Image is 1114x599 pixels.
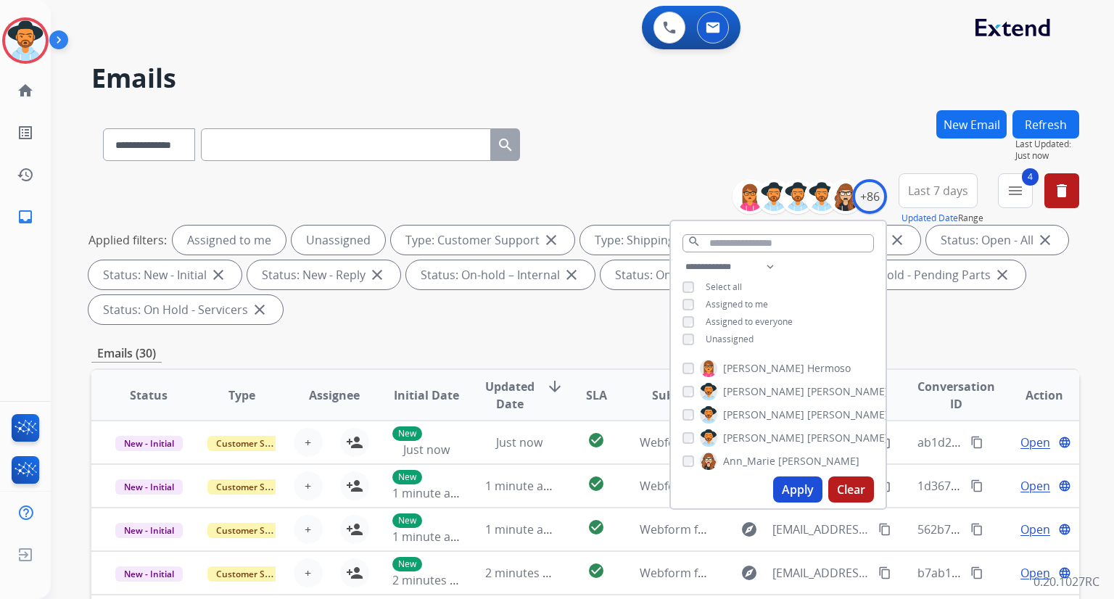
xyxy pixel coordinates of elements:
[970,566,983,579] mat-icon: content_copy
[723,408,804,422] span: [PERSON_NAME]
[496,434,542,450] span: Just now
[878,566,891,579] mat-icon: content_copy
[305,521,311,538] span: +
[346,521,363,538] mat-icon: person_add
[391,226,574,255] div: Type: Customer Support
[640,478,968,494] span: Webform from [EMAIL_ADDRESS][DOMAIN_NAME] on [DATE]
[485,378,535,413] span: Updated Date
[485,565,563,581] span: 2 minutes ago
[878,436,891,449] mat-icon: content_copy
[91,64,1079,93] h2: Emails
[778,454,859,468] span: [PERSON_NAME]
[392,426,422,441] p: New
[294,428,323,457] button: +
[899,173,978,208] button: Last 7 days
[1020,564,1050,582] span: Open
[346,564,363,582] mat-icon: person_add
[706,298,768,310] span: Assigned to me
[640,521,968,537] span: Webform from [EMAIL_ADDRESS][DOMAIN_NAME] on [DATE]
[740,521,758,538] mat-icon: explore
[917,378,995,413] span: Conversation ID
[706,281,742,293] span: Select all
[773,476,822,503] button: Apply
[17,82,34,99] mat-icon: home
[807,361,851,376] span: Hermoso
[901,212,983,224] span: Range
[305,477,311,495] span: +
[986,370,1079,421] th: Action
[485,478,557,494] span: 1 minute ago
[580,226,770,255] div: Type: Shipping Protection
[485,521,557,537] span: 1 minute ago
[772,521,870,538] span: [EMAIL_ADDRESS][DOMAIN_NAME]
[807,431,888,445] span: [PERSON_NAME]
[228,387,255,404] span: Type
[1015,139,1079,150] span: Last Updated:
[309,387,360,404] span: Assignee
[542,231,560,249] mat-icon: close
[587,431,605,449] mat-icon: check_circle
[804,260,1026,289] div: Status: On Hold - Pending Parts
[888,231,906,249] mat-icon: close
[392,485,464,501] span: 1 minute ago
[640,565,968,581] span: Webform from [EMAIL_ADDRESS][DOMAIN_NAME] on [DATE]
[807,408,888,422] span: [PERSON_NAME]
[392,513,422,528] p: New
[723,454,775,468] span: Ann_Marie
[115,436,183,451] span: New - Initial
[1033,573,1099,590] p: 0.20.1027RC
[970,523,983,536] mat-icon: content_copy
[936,110,1007,139] button: New Email
[88,260,242,289] div: Status: New - Initial
[1015,150,1079,162] span: Just now
[740,564,758,582] mat-icon: explore
[563,266,580,284] mat-icon: close
[723,431,804,445] span: [PERSON_NAME]
[852,179,887,214] div: +86
[640,434,968,450] span: Webform from [EMAIL_ADDRESS][DOMAIN_NAME] on [DATE]
[17,166,34,183] mat-icon: history
[1053,182,1070,199] mat-icon: delete
[601,260,799,289] div: Status: On-hold - Customer
[207,479,302,495] span: Customer Support
[546,378,564,395] mat-icon: arrow_downward
[392,572,470,588] span: 2 minutes ago
[292,226,385,255] div: Unassigned
[17,124,34,141] mat-icon: list_alt
[115,566,183,582] span: New - Initial
[970,479,983,492] mat-icon: content_copy
[17,208,34,226] mat-icon: inbox
[294,558,323,587] button: +
[1022,168,1039,186] span: 4
[305,434,311,451] span: +
[587,519,605,536] mat-icon: check_circle
[688,235,701,248] mat-icon: search
[294,471,323,500] button: +
[1020,477,1050,495] span: Open
[878,479,891,492] mat-icon: content_copy
[587,562,605,579] mat-icon: check_circle
[1036,231,1054,249] mat-icon: close
[91,344,162,363] p: Emails (30)
[1058,566,1071,579] mat-icon: language
[772,564,870,582] span: [EMAIL_ADDRESS][DOMAIN_NAME]
[497,136,514,154] mat-icon: search
[908,188,968,194] span: Last 7 days
[173,226,286,255] div: Assigned to me
[1020,521,1050,538] span: Open
[5,20,46,61] img: avatar
[1058,479,1071,492] mat-icon: language
[305,564,311,582] span: +
[970,436,983,449] mat-icon: content_copy
[1020,434,1050,451] span: Open
[368,266,386,284] mat-icon: close
[1058,436,1071,449] mat-icon: language
[403,442,450,458] span: Just now
[1007,182,1024,199] mat-icon: menu
[828,476,874,503] button: Clear
[88,295,283,324] div: Status: On Hold - Servicers
[706,333,754,345] span: Unassigned
[394,387,459,404] span: Initial Date
[88,231,167,249] p: Applied filters:
[406,260,595,289] div: Status: On-hold – Internal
